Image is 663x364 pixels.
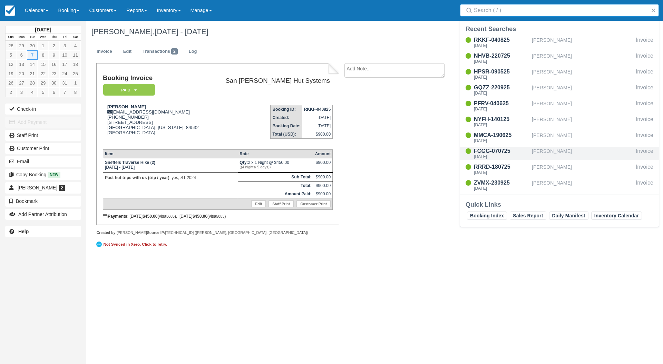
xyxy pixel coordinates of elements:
a: ZVMX-230925[DATE][PERSON_NAME]Invoice [460,179,659,192]
div: RRRD-180725 [474,163,529,171]
a: Inventory Calendar [591,211,642,220]
a: 19 [6,69,16,78]
td: 2 x 1 Night @ $450.00 [238,158,313,172]
div: [DATE] [474,43,529,48]
strong: Sneffels Traverse Hike (2) [105,160,155,165]
td: $900.00 [313,173,333,181]
div: [PERSON_NAME] [532,115,633,128]
td: $900.00 [313,190,333,198]
div: [PERSON_NAME] [532,68,633,81]
div: Invoice [636,115,653,128]
div: [DATE] [474,139,529,143]
th: Item [103,149,238,158]
th: Mon [16,33,27,41]
div: GQZZ-220925 [474,83,529,92]
a: Transactions2 [137,45,183,58]
button: Add Payment [5,117,81,128]
div: [DATE] [474,123,529,127]
span: 2 [59,185,65,191]
a: 7 [27,50,38,60]
div: Invoice [636,36,653,49]
div: PFRV-040625 [474,99,529,108]
div: [DATE] [474,170,529,175]
div: [DATE] [474,107,529,111]
div: MMCA-190625 [474,131,529,139]
strong: [PERSON_NAME] [107,104,146,109]
a: 3 [59,41,70,50]
div: [DATE] [474,91,529,95]
td: $900.00 [302,130,333,139]
button: Bookmark [5,196,81,207]
a: 29 [16,41,27,50]
a: 16 [49,60,59,69]
th: Thu [49,33,59,41]
a: 1 [38,41,48,50]
div: Invoice [636,52,653,65]
div: : [DATE] (visa ), [DATE] (visa ) [103,214,333,219]
span: [DATE] - [DATE] [155,27,208,36]
th: Sat [70,33,81,41]
div: Invoice [636,131,653,144]
a: 2 [6,88,16,97]
a: Sales Report [510,211,546,220]
div: [PERSON_NAME] [532,83,633,97]
h1: [PERSON_NAME], [91,28,578,36]
a: 27 [16,78,27,88]
div: [EMAIL_ADDRESS][DOMAIN_NAME] [PHONE_NUMBER] [STREET_ADDRESS] [GEOGRAPHIC_DATA], [US_STATE], 84532... [103,104,210,144]
a: Customer Print [296,200,331,207]
a: NHVB-220725[DATE][PERSON_NAME]Invoice [460,52,659,65]
a: 24 [59,69,70,78]
strong: [DATE] [35,27,51,32]
a: RKKF-040825[DATE][PERSON_NAME]Invoice [460,36,659,49]
div: $900.00 [315,160,331,170]
a: PFRV-040625[DATE][PERSON_NAME]Invoice [460,99,659,112]
a: 21 [27,69,38,78]
button: Check-in [5,104,81,115]
span: [PERSON_NAME] [18,185,57,190]
a: 30 [27,41,38,50]
strong: $450.00 [143,214,157,219]
a: 29 [38,78,48,88]
a: Invoice [91,45,117,58]
a: 31 [59,78,70,88]
a: Help [5,226,81,237]
div: Invoice [636,163,653,176]
a: Booking Index [467,211,507,220]
th: Fri [59,33,70,41]
th: Amount [313,149,333,158]
b: Help [18,229,29,234]
span: New [48,172,60,178]
a: 30 [49,78,59,88]
a: 4 [70,41,81,50]
div: Quick Links [466,200,653,209]
a: Customer Print [5,143,81,154]
a: 20 [16,69,27,78]
div: [PERSON_NAME] [TECHNICAL_ID] ([PERSON_NAME], [GEOGRAPHIC_DATA], [GEOGRAPHIC_DATA]) [96,230,339,235]
a: 3 [16,88,27,97]
h2: San [PERSON_NAME] Hut Systems [213,77,330,85]
strong: RKKF-040825 [304,107,331,112]
button: Add Partner Attribution [5,209,81,220]
button: Copy Booking New [5,169,81,180]
th: Booking ID: [271,105,302,114]
a: NYFH-140125[DATE][PERSON_NAME]Invoice [460,115,659,128]
a: 2 [49,41,59,50]
div: Recent Searches [466,25,653,33]
th: Total: [238,181,313,190]
a: 5 [38,88,48,97]
th: Tue [27,33,38,41]
a: 28 [6,41,16,50]
a: 6 [16,50,27,60]
strong: Source IP: [147,230,165,235]
a: 13 [16,60,27,69]
div: [DATE] [474,186,529,190]
div: FCGG-070725 [474,147,529,155]
div: [PERSON_NAME] [532,147,633,160]
a: 28 [27,78,38,88]
button: Email [5,156,81,167]
th: Created: [271,114,302,122]
td: $900.00 [313,181,333,190]
small: 5085 [166,214,175,218]
div: Invoice [636,68,653,81]
div: Invoice [636,83,653,97]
